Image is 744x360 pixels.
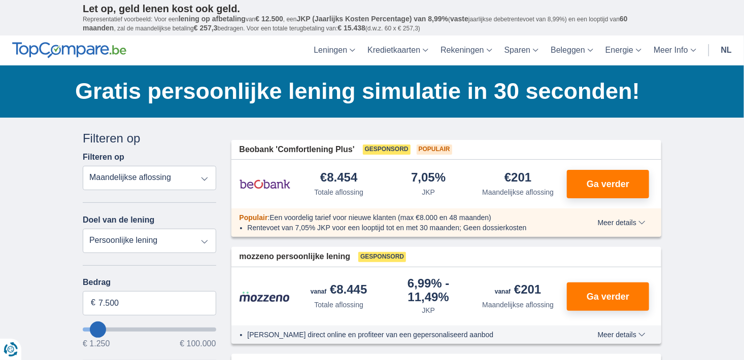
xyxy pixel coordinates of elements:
[83,278,216,287] label: Bedrag
[297,15,449,23] span: JKP (Jaarlijks Kosten Percentage) van 8,99%
[715,35,738,65] a: nl
[422,305,435,315] div: JKP
[255,15,283,23] span: € 12.500
[240,251,351,263] span: mozzeno persoonlijke lening
[363,145,411,155] span: Gesponsord
[504,171,531,185] div: €201
[482,187,554,197] div: Maandelijkse aflossing
[240,213,268,222] span: Populair
[91,297,95,309] span: €
[231,212,569,223] div: :
[314,300,363,310] div: Totale aflossing
[598,219,646,226] span: Meer details
[180,340,216,348] span: € 100.000
[320,171,357,185] div: €8.454
[450,15,468,23] span: vaste
[648,35,702,65] a: Meer Info
[590,219,653,227] button: Meer details
[361,35,434,65] a: Kredietkaarten
[83,153,124,162] label: Filteren op
[599,35,648,65] a: Energie
[248,223,561,233] li: Rentevoet van 7,05% JKP voor een looptijd tot en met 30 maanden; Geen dossierkosten
[83,130,216,147] div: Filteren op
[587,179,629,189] span: Ga verder
[83,215,154,225] label: Doel van de lening
[434,35,498,65] a: Rekeningen
[240,171,290,197] img: product.pl.alt Beobank
[308,35,361,65] a: Leningen
[482,300,554,310] div: Maandelijkse aflossing
[495,283,541,298] div: €201
[179,15,246,23] span: lening op afbetaling
[12,42,126,58] img: TopCompare
[314,187,363,197] div: Totale aflossing
[75,76,661,107] h1: Gratis persoonlijke lening simulatie in 30 seconden!
[417,145,452,155] span: Populair
[337,24,365,32] span: € 15.438
[248,330,561,340] li: [PERSON_NAME] direct online en profiteer van een gepersonaliseerd aanbod
[422,187,435,197] div: JKP
[83,15,661,33] p: Representatief voorbeeld: Voor een van , een ( jaarlijkse debetrentevoet van 8,99%) en een loopti...
[83,3,661,15] p: Let op, geld lenen kost ook geld.
[83,340,110,348] span: € 1.250
[269,213,491,222] span: Een voordelig tarief voor nieuwe klanten (max €8.000 en 48 maanden)
[240,144,355,156] span: Beobank 'Comfortlening Plus'
[240,291,290,302] img: product.pl.alt Mozzeno
[358,252,406,262] span: Gesponsord
[83,15,628,32] span: 60 maanden
[567,170,649,198] button: Ga verder
[545,35,599,65] a: Beleggen
[388,277,469,303] div: 6,99%
[598,331,646,338] span: Meer details
[311,283,367,298] div: €8.445
[194,24,218,32] span: € 257,3
[590,331,653,339] button: Meer details
[498,35,545,65] a: Sparen
[587,292,629,301] span: Ga verder
[83,328,216,332] input: wantToBorrow
[411,171,446,185] div: 7,05%
[567,282,649,311] button: Ga verder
